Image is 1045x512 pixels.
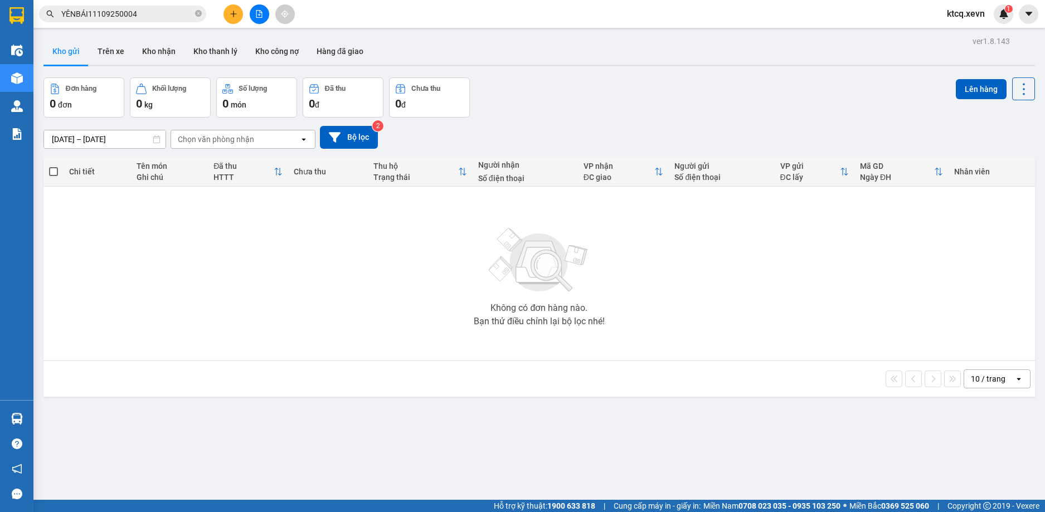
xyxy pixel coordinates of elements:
div: Thu hộ [373,162,458,170]
span: đ [315,100,319,109]
button: aim [275,4,295,24]
div: ĐC giao [584,173,655,182]
input: Select a date range. [44,130,166,148]
svg: open [299,135,308,144]
th: Toggle SortBy [368,157,473,187]
strong: 1900 633 818 [547,501,595,510]
span: ⚪️ [843,504,847,508]
span: kg [144,100,153,109]
button: plus [223,4,243,24]
th: Toggle SortBy [578,157,669,187]
span: question-circle [12,438,22,449]
img: svg+xml;base64,PHN2ZyBjbGFzcz0ibGlzdC1wbHVnX19zdmciIHhtbG5zPSJodHRwOi8vd3d3LnczLm9yZy8yMDAwL3N2Zy... [483,221,595,299]
span: đơn [58,100,72,109]
div: Bạn thử điều chỉnh lại bộ lọc nhé! [474,317,605,326]
span: close-circle [195,10,202,17]
div: Chưa thu [411,85,440,92]
span: | [937,500,939,512]
button: Hàng đã giao [308,38,372,65]
img: logo-vxr [9,7,24,24]
button: Đã thu0đ [303,77,383,118]
span: message [12,489,22,499]
span: đ [401,100,406,109]
img: warehouse-icon [11,100,23,112]
button: caret-down [1019,4,1038,24]
div: Ngày ĐH [860,173,934,182]
span: plus [230,10,237,18]
div: ver 1.8.143 [973,35,1010,47]
span: Hỗ trợ kỹ thuật: [494,500,595,512]
button: Kho công nợ [246,38,308,65]
th: Toggle SortBy [775,157,854,187]
div: Chưa thu [294,167,362,176]
div: Chi tiết [69,167,125,176]
button: file-add [250,4,269,24]
div: Đã thu [213,162,274,170]
div: Chọn văn phòng nhận [178,134,254,145]
button: Chưa thu0đ [389,77,470,118]
div: Đơn hàng [66,85,96,92]
span: món [231,100,246,109]
span: Miền Nam [703,500,840,512]
div: HTTT [213,173,274,182]
div: Khối lượng [152,85,186,92]
img: warehouse-icon [11,45,23,56]
span: | [604,500,605,512]
span: ktcq.xevn [938,7,994,21]
div: Nhân viên [954,167,1029,176]
img: icon-new-feature [999,9,1009,19]
div: Số điện thoại [674,173,769,182]
span: Miền Bắc [849,500,929,512]
div: Đã thu [325,85,346,92]
span: close-circle [195,9,202,19]
span: 0 [136,97,142,110]
div: VP gửi [780,162,840,170]
button: Đơn hàng0đơn [43,77,124,118]
div: Người gửi [674,162,769,170]
sup: 1 [1005,5,1013,13]
th: Toggle SortBy [854,157,949,187]
svg: open [1014,374,1023,383]
span: copyright [983,502,991,510]
th: Toggle SortBy [208,157,288,187]
div: Mã GD [860,162,934,170]
button: Kho thanh lý [184,38,246,65]
strong: 0369 525 060 [881,501,929,510]
span: file-add [255,10,263,18]
div: Không có đơn hàng nào. [490,304,587,313]
div: Trạng thái [373,173,458,182]
span: 0 [50,97,56,110]
span: 0 [222,97,229,110]
span: 0 [395,97,401,110]
span: Cung cấp máy in - giấy in: [614,500,701,512]
img: warehouse-icon [11,72,23,84]
div: Người nhận [478,160,572,169]
span: 1 [1007,5,1010,13]
div: ĐC lấy [780,173,840,182]
button: Trên xe [89,38,133,65]
div: Tên món [137,162,202,170]
button: Kho nhận [133,38,184,65]
span: search [46,10,54,18]
button: Lên hàng [956,79,1007,99]
span: aim [281,10,289,18]
span: 0 [309,97,315,110]
img: warehouse-icon [11,413,23,425]
span: caret-down [1024,9,1034,19]
strong: 0708 023 035 - 0935 103 250 [738,501,840,510]
div: Ghi chú [137,173,202,182]
div: VP nhận [584,162,655,170]
button: Bộ lọc [320,126,378,149]
div: 10 / trang [971,373,1005,384]
input: Tìm tên, số ĐT hoặc mã đơn [61,8,193,20]
sup: 2 [372,120,383,131]
button: Kho gửi [43,38,89,65]
img: solution-icon [11,128,23,140]
button: Khối lượng0kg [130,77,211,118]
div: Số lượng [239,85,267,92]
span: notification [12,464,22,474]
button: Số lượng0món [216,77,297,118]
div: Số điện thoại [478,174,572,183]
